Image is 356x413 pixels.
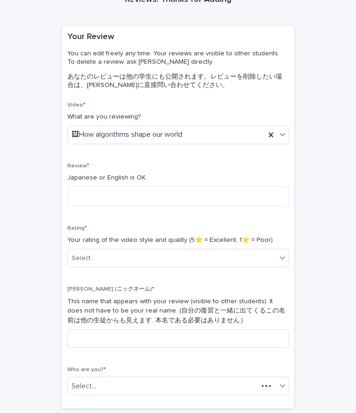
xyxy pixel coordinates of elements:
[67,163,89,169] span: Review
[67,112,289,122] p: What are you reviewing?
[67,235,289,245] p: Your rating of the video style and quality (5⭐️ = Excellent, 1⭐️ = Poor)
[67,49,285,66] p: You can edit freely any time. Your reviews are visible to other students. To delete a review, ask...
[72,253,95,263] div: Select...
[67,226,87,231] span: Rating
[67,286,154,292] span: [PERSON_NAME] (ニックネーム)
[72,381,96,391] div: Select...
[72,130,182,140] span: 🖼How algorithms shape our world
[67,102,86,108] span: Video
[67,73,285,89] p: あなたのレビューは他の学生にも公開されます。レビューを削除したい場合は、[PERSON_NAME]に直接問い合わせてください。
[67,173,289,183] p: Japanese or English is OK.
[67,297,289,326] p: This name that appears with your review (visible to other students). It does not have to be your ...
[67,367,106,373] span: Who are you?
[67,32,114,43] h2: Your Review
